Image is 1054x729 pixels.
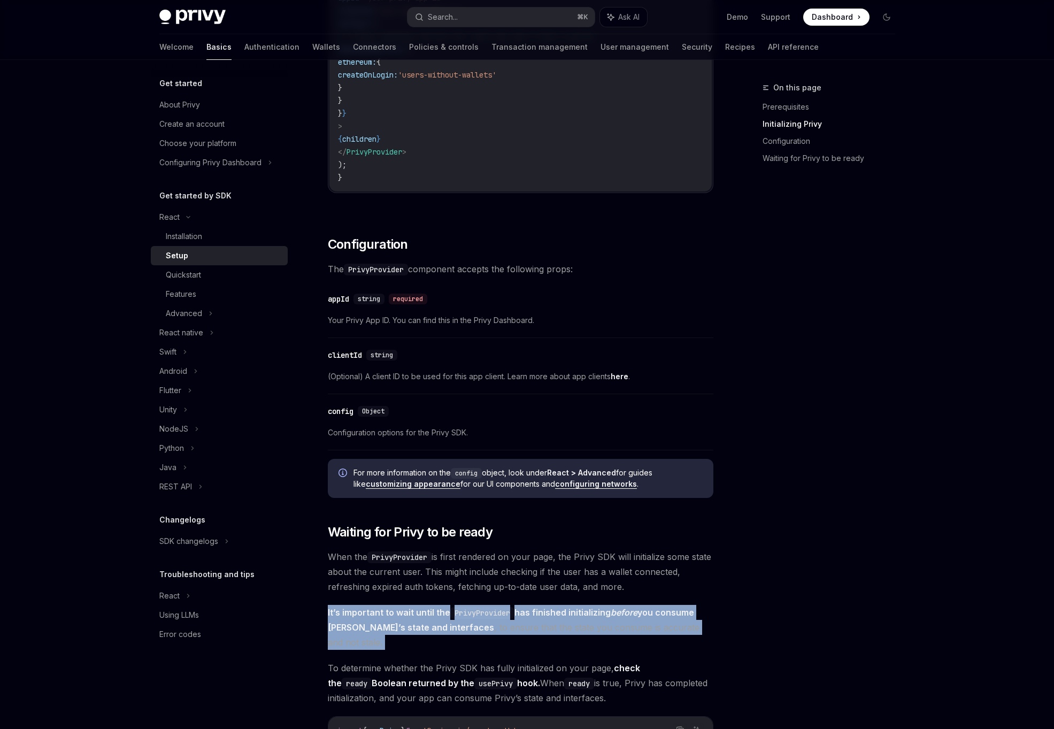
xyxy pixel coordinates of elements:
div: required [389,294,427,304]
span: ); [338,160,347,170]
a: here [611,372,628,381]
div: Android [159,365,187,378]
a: API reference [768,34,819,60]
a: customizing appearance [366,479,460,489]
div: Choose your platform [159,137,236,150]
strong: check the Boolean returned by the hook. [328,663,640,688]
span: Object [362,407,384,416]
span: createOnLogin: [338,70,398,80]
div: React [159,589,180,602]
a: Basics [206,34,232,60]
a: Features [151,285,288,304]
div: React native [159,326,203,339]
div: Setup [166,249,188,262]
a: Choose your platform [151,134,288,153]
a: Security [682,34,712,60]
h5: Changelogs [159,513,205,526]
div: Swift [159,346,176,358]
span: Dashboard [812,12,853,22]
a: Create an account [151,114,288,134]
a: Setup [151,246,288,265]
span: ⌘ K [577,13,588,21]
div: Installation [166,230,202,243]
div: Java [159,461,176,474]
div: config [328,406,353,417]
span: ethereum: [338,57,376,67]
div: Python [159,442,184,455]
span: > [402,147,406,157]
span: , to ensure that the state you consume is accurate and not stale. [328,605,713,650]
a: Dashboard [803,9,870,26]
img: dark logo [159,10,226,25]
button: Toggle dark mode [878,9,895,26]
div: React [159,211,180,224]
span: Ask AI [618,12,640,22]
a: Wallets [312,34,340,60]
a: Installation [151,227,288,246]
span: string [358,295,380,303]
code: ready [342,678,372,689]
div: Quickstart [166,268,201,281]
span: To determine whether the Privy SDK has fully initialized on your page, When is true, Privy has co... [328,661,713,705]
a: Using LLMs [151,605,288,625]
span: Your Privy App ID. You can find this in the Privy Dashboard. [328,314,713,327]
div: NodeJS [159,423,188,435]
span: } [376,134,381,144]
code: usePrivy [474,678,517,689]
div: Using LLMs [159,609,199,621]
span: } [338,173,342,182]
span: Waiting for Privy to be ready [328,524,493,541]
span: Configuration options for the Privy SDK. [328,426,713,439]
span: } [338,83,342,93]
a: Waiting for Privy to be ready [763,150,904,167]
a: Policies & controls [409,34,479,60]
svg: Info [338,469,349,479]
div: Advanced [166,307,202,320]
span: children [342,134,376,144]
a: Welcome [159,34,194,60]
div: Features [166,288,196,301]
a: About Privy [151,95,288,114]
code: PrivyProvider [344,264,408,275]
code: PrivyProvider [450,607,514,619]
a: Demo [727,12,748,22]
span: The component accepts the following props: [328,262,713,277]
a: configuring networks [555,479,637,489]
span: When the is first rendered on your page, the Privy SDK will initialize some state about the curre... [328,549,713,594]
span: } [338,109,342,118]
span: string [371,351,393,359]
span: } [342,109,347,118]
div: SDK changelogs [159,535,218,548]
span: On this page [773,81,821,94]
div: Error codes [159,628,201,641]
h5: Get started by SDK [159,189,232,202]
span: Configuration [328,236,408,253]
a: Initializing Privy [763,116,904,133]
a: User management [601,34,669,60]
span: For more information on the object, look under for guides like for our UI components and . [353,467,703,489]
a: Recipes [725,34,755,60]
h5: Troubleshooting and tips [159,568,255,581]
div: Configuring Privy Dashboard [159,156,261,169]
button: Ask AI [600,7,647,27]
div: appId [328,294,349,304]
span: > [338,121,342,131]
a: Connectors [353,34,396,60]
div: Flutter [159,384,181,397]
div: Unity [159,403,177,416]
span: 'users-without-wallets' [398,70,496,80]
span: </ [338,147,347,157]
div: About Privy [159,98,200,111]
a: Authentication [244,34,299,60]
div: REST API [159,480,192,493]
a: Configuration [763,133,904,150]
div: Search... [428,11,458,24]
a: Error codes [151,625,288,644]
span: PrivyProvider [347,147,402,157]
a: Support [761,12,790,22]
div: clientId [328,350,362,360]
span: (Optional) A client ID to be used for this app client. Learn more about app clients . [328,370,713,383]
strong: It’s important to wait until the has finished initializing you consume [PERSON_NAME]’s state and ... [328,607,694,633]
h5: Get started [159,77,202,90]
span: } [338,96,342,105]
